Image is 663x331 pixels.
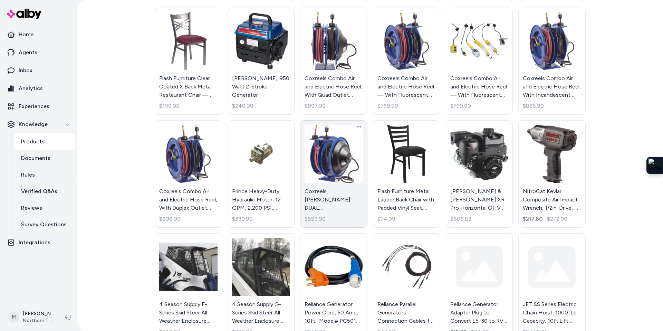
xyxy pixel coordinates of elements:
p: Products [21,138,45,146]
a: Flash Furniture Metal Ladder Back Chair with Padded Vinyl Seat, Black Seat/Frame, 500-Lb. Capacit... [373,120,440,228]
p: Integrations [19,238,50,247]
a: Agents [3,44,75,61]
a: Alton 950 Watt 2-Stroke Generator[PERSON_NAME] 950 Watt 2-Stroke Generator$249.99 [228,8,295,115]
img: alby Logo [7,9,41,19]
a: Reviews [14,200,75,216]
a: Products [14,133,75,150]
p: Experiences [19,102,49,111]
a: Coxreels Combo Air and Electric Hose Reel, With Quad Outlet Attachment and 3/8in. x 50ft. PVC Hos... [300,8,367,115]
a: Integrations [3,234,75,251]
p: Rules [21,171,35,179]
span: M [8,312,19,323]
p: Home [19,30,33,39]
span: Northern Tool [23,317,54,324]
a: Flash Furniture Clear Coated X Back Metal Restaurant Chair — Burgundy Vinyl Seat, 500-Lb. Capacit... [155,8,222,115]
a: Rules [14,167,75,183]
p: Agents [19,48,37,57]
a: Analytics [3,80,75,97]
button: Knowledge [3,116,75,133]
a: Experiences [3,98,75,115]
a: Coxreels Combo Air and Electric Hose Reel, With Duplex Outlet Attachment and 3/8in. x 50ft. PVC H... [155,120,222,228]
p: Reviews [21,204,42,212]
a: Coxreels Combo Air and Electric Hose Reel, With Incandescent Cage Light Attachment and 3/8in. x 5... [518,8,586,115]
p: Knowledge [19,120,48,129]
a: Documents [14,150,75,167]
img: Extension Icon [648,159,661,172]
a: Verified Q&As [14,183,75,200]
button: M[PERSON_NAME]Northern Tool [4,306,59,328]
p: [PERSON_NAME] [23,310,54,317]
p: Analytics [19,84,43,93]
a: Briggs & Stratton XR Pro Horizontal OHV Engine with Electric Start, 208cc, 3/4in. x 2 27/64in. Sh... [446,120,513,228]
a: Inbox [3,62,75,79]
p: Survey Questions [21,220,67,229]
a: Coxreels, COX DUAL HOSE/ELECTRIC REELCoxreels, [PERSON_NAME] DUAL HOSE/ELECTRIC REEL$893.99 [300,120,367,228]
a: Coxreels Combo Air and Electric Hose Reel — With Fluorescent Tube Light Attachment and 3/8in. x 5... [373,8,440,115]
p: Documents [21,154,50,162]
p: Verified Q&As [21,187,57,196]
a: Survey Questions [14,216,75,233]
a: Home [3,26,75,43]
a: Coxreels Combo Air and Electric Hose Reel — With Fluorescent Angle Light and 3/8in. x 50ft. PVC H... [446,8,513,115]
p: Inbox [19,66,32,75]
a: Prince Heavy-Duty Hydraulic Motor, 12 GPM, 2,200 PSI, Model# CMM50-4RPPrince Heavy-Duty Hydraulic... [228,120,295,228]
a: NitroCat Kevlar Composite Air Impact Wrench, 1/2in. Drive, 4 CFM, 1295 Ft./Lbs. Torque, Model# 12... [518,120,586,228]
